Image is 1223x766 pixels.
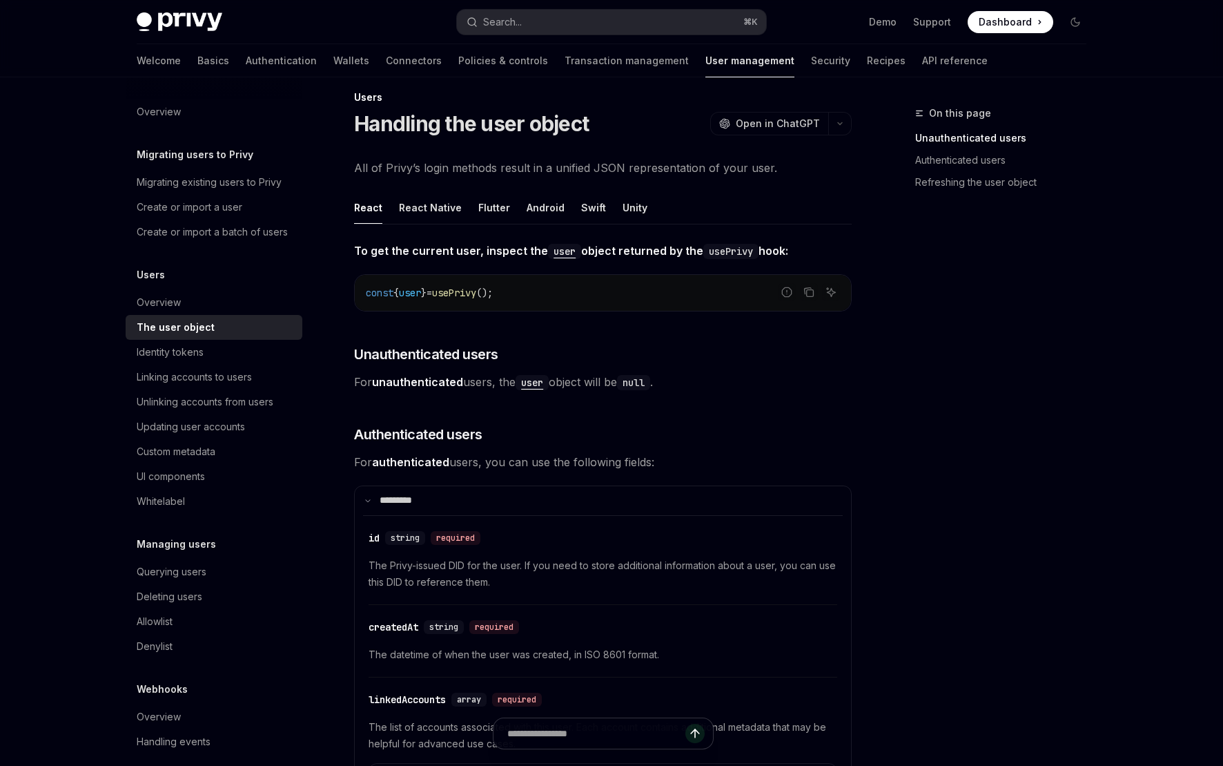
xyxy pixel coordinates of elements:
div: Custom metadata [137,443,215,460]
code: null [617,375,650,390]
a: Overview [126,99,302,124]
div: Create or import a batch of users [137,224,288,240]
a: Updating user accounts [126,414,302,439]
span: Authenticated users [354,425,482,444]
a: Authenticated users [915,149,1097,171]
a: Migrating existing users to Privy [126,170,302,195]
button: React Native [399,191,462,224]
span: For users, you can use the following fields: [354,452,852,472]
div: Search... [483,14,522,30]
span: For users, the object will be . [354,372,852,392]
a: Transaction management [565,44,689,77]
div: Linking accounts to users [137,369,252,385]
a: Identity tokens [126,340,302,365]
a: Welcome [137,44,181,77]
a: Demo [869,15,897,29]
a: Handling events [126,729,302,754]
div: Querying users [137,564,206,580]
button: Ask AI [822,283,840,301]
div: required [469,620,519,634]
div: Create or import a user [137,199,242,216]
span: Open in ChatGPT [736,117,820,131]
a: Allowlist [126,609,302,634]
button: Open search [457,10,766,35]
a: Unlinking accounts from users [126,390,302,414]
div: Users [354,90,852,104]
div: createdAt [369,620,418,634]
a: API reference [922,44,988,77]
div: Whitelabel [137,493,185,510]
button: Report incorrect code [778,283,796,301]
a: Overview [126,290,302,315]
div: Deleting users [137,588,202,605]
a: User management [705,44,794,77]
a: Security [811,44,850,77]
a: UI components [126,464,302,489]
span: { [393,287,399,299]
a: The user object [126,315,302,340]
div: Updating user accounts [137,419,245,435]
a: Create or import a user [126,195,302,220]
a: Policies & controls [458,44,548,77]
a: Linking accounts to users [126,365,302,390]
button: Open in ChatGPT [710,112,828,135]
span: usePrivy [432,287,476,299]
a: Querying users [126,559,302,584]
span: string [429,622,458,633]
a: Authentication [246,44,317,77]
div: Overview [137,104,181,120]
a: Support [913,15,951,29]
span: Dashboard [979,15,1032,29]
span: user [399,287,421,299]
code: user [516,375,549,390]
span: The datetime of when the user was created, in ISO 8601 format. [369,647,837,663]
button: React [354,191,382,224]
a: Whitelabel [126,489,302,514]
strong: To get the current user, inspect the object returned by the hook: [354,244,788,258]
button: Flutter [478,191,510,224]
button: Toggle dark mode [1064,11,1086,33]
div: Identity tokens [137,344,204,361]
span: array [457,694,481,705]
div: Allowlist [137,613,173,630]
a: Recipes [867,44,906,77]
h5: Webhooks [137,681,188,698]
div: required [492,693,542,707]
div: Migrating existing users to Privy [137,174,282,191]
button: Swift [581,191,606,224]
h1: Handling the user object [354,111,589,136]
span: } [421,287,427,299]
a: Dashboard [968,11,1053,33]
span: All of Privy’s login methods result in a unified JSON representation of your user. [354,158,852,178]
h5: Users [137,267,165,283]
h5: Managing users [137,536,216,553]
code: usePrivy [703,244,759,259]
span: On this page [929,105,991,122]
div: id [369,531,380,545]
a: Custom metadata [126,439,302,464]
a: user [516,375,549,389]
a: Connectors [386,44,442,77]
a: Basics [197,44,229,77]
a: Unauthenticated users [915,127,1097,149]
a: Denylist [126,634,302,659]
strong: unauthenticated [372,375,463,389]
span: Unauthenticated users [354,345,498,364]
input: Ask a question... [507,718,685,749]
div: The user object [137,319,215,336]
span: The Privy-issued DID for the user. If you need to store additional information about a user, you ... [369,557,837,591]
img: dark logo [137,12,222,32]
button: Copy the contents from the code block [800,283,818,301]
a: Create or import a batch of users [126,220,302,245]
a: user [548,244,581,258]
div: required [431,531,480,545]
a: Overview [126,705,302,729]
button: Android [527,191,565,224]
span: string [391,533,420,544]
div: Unlinking accounts from users [137,394,273,410]
div: UI components [137,468,205,485]
button: Unity [623,191,647,224]
button: Send message [685,724,705,743]
a: Wallets [333,44,369,77]
div: Handling events [137,734,211,750]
